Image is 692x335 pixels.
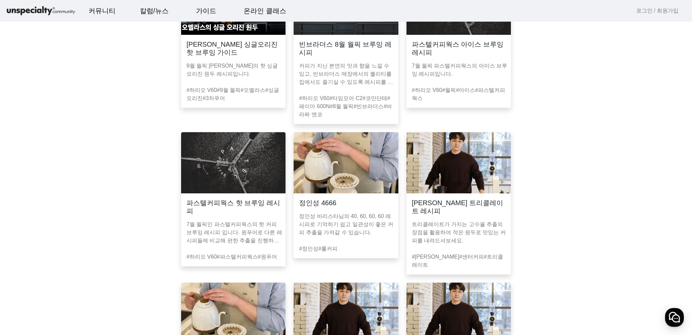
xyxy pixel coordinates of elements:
a: #파스텔커피웍스 [217,254,258,260]
span: 설정 [104,224,113,230]
a: #[PERSON_NAME] [412,254,459,260]
a: 커뮤니티 [83,2,121,20]
a: #아이스 [456,87,475,93]
p: 트리콜레이트가 가지는 고수율 추출의 장점을 활용하여 적은 원두로 맛있는 커피를 내려드셔보세요. [412,220,508,245]
a: #하리오 V60 [299,95,329,101]
h3: [PERSON_NAME] 트리콜레이트 레시피 [412,199,505,215]
a: 온라인 클래스 [238,2,292,20]
a: #룰커피 [318,246,338,252]
a: 대화 [45,214,87,231]
h3: 빈브라더스 8월 월픽 브루잉 레시피 [299,40,393,56]
a: #3차푸어 [203,95,225,101]
p: 정인성 바리스타님의 40, 60, 60, 60 레시피로 기억하기 쉽고 일관성이 좋은 커피 추출을 가져갈 수 있습니다. [299,212,395,237]
a: #페이마 600N [299,95,390,109]
a: #타임모어 C2 [329,95,363,101]
a: #원푸어 [258,254,277,260]
a: #하리오 V60 [187,87,217,93]
h3: 파스텔커피웍스 아이스 브루잉 레시피 [412,40,505,56]
a: 파스텔커피웍스 핫 브루잉 레시피7월 월픽인 파스텔커피웍스의 핫 커피 브루잉 레시피 입니다. 원푸어로 다른 레시피들에 비교해 편한 추출을 진행하실 수 있습니다.#하리오 V60#... [177,132,290,274]
a: #월픽 [442,87,456,93]
a: #오멜라스 [241,87,265,93]
span: 홈 [21,224,25,230]
a: 로그인 / 회원가입 [636,7,678,15]
p: 7월 월픽인 파스텔커피웍스의 핫 커피 브루잉 레시피 입니다. 원푸어로 다른 레시피들에 비교해 편한 추출을 진행하실 수 있습니다. [187,220,283,245]
h3: [PERSON_NAME] 싱글오리진 핫 브루잉 가이드 [187,40,280,56]
p: 9월 월픽 [PERSON_NAME]의 핫 싱글오리진 원두 레시피입니다. [187,62,283,78]
a: #코만단테 [363,95,387,101]
a: #8월 월픽 [330,103,353,109]
h3: 파스텔커피웍스 핫 브루잉 레시피 [187,199,280,215]
img: logo [5,5,76,17]
span: 대화 [62,225,70,230]
a: #하리오 V60 [187,254,217,260]
p: 커피가 지닌 본연의 맛과 향을 느낄 수 있고, 빈브라더스 매장에서의 퀄리티를 집에서도 즐기실 수 있도록 레시피를 준비하였습니다. [299,62,395,86]
a: 설정 [87,214,130,231]
h3: 정인성 4666 [299,199,336,207]
a: 칼럼/뉴스 [134,2,174,20]
a: #센터커피 [459,254,484,260]
a: #정인성 [299,246,318,252]
a: 정인성 4666정인성 바리스타님의 40, 60, 60, 60 레시피로 기억하기 쉽고 일관성이 좋은 커피 추출을 가져갈 수 있습니다.#정인성#룰커피 [290,132,402,274]
a: 홈 [2,214,45,231]
a: #싱글오리진 [187,87,279,101]
a: [PERSON_NAME] 트리콜레이트 레시피트리콜레이트가 가지는 고수율 추출의 장점을 활용하여 적은 원두로 맛있는 커피를 내려드셔보세요.#[PERSON_NAME]#센터커피#트... [402,132,515,274]
a: #트리콜레이트 [412,254,503,268]
a: #하리오 V60 [412,87,442,93]
a: 가이드 [191,2,222,20]
a: #빈브라더스 [353,103,384,109]
p: 7월 월픽 파스텔커피웍스의 아이스 브루잉 레시피입니다. [412,62,508,78]
a: #9월 월픽 [217,87,241,93]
